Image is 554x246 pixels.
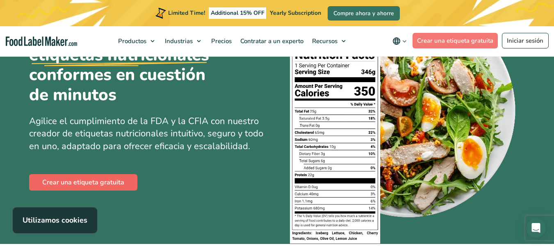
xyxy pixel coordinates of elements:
[114,26,159,56] a: Productos
[29,45,209,65] u: etiquetas nutricionales
[270,9,321,17] span: Yearly Subscription
[209,7,267,19] span: Additional 15% OFF
[413,33,498,48] a: Crear una etiqueta gratuita
[161,26,205,56] a: Industrias
[23,215,87,225] strong: Utilizamos cookies
[308,26,350,56] a: Recursos
[116,37,147,45] span: Productos
[162,37,194,45] span: Industrias
[328,6,400,21] a: Compre ahora y ahorre
[168,9,205,17] span: Limited Time!
[238,37,304,45] span: Contratar a un experto
[310,37,338,45] span: Recursos
[29,115,263,153] span: Agilice el cumplimiento de la FDA y la CFIA con nuestro creador de etiquetas nutricionales intuit...
[29,25,226,105] h1: Cree conformes en cuestión de minutos
[29,174,137,191] a: Crear una etiqueta gratuita
[526,218,546,238] div: Open Intercom Messenger
[502,33,549,48] a: Iniciar sesión
[236,26,306,56] a: Contratar a un experto
[207,26,234,56] a: Precios
[209,37,233,45] span: Precios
